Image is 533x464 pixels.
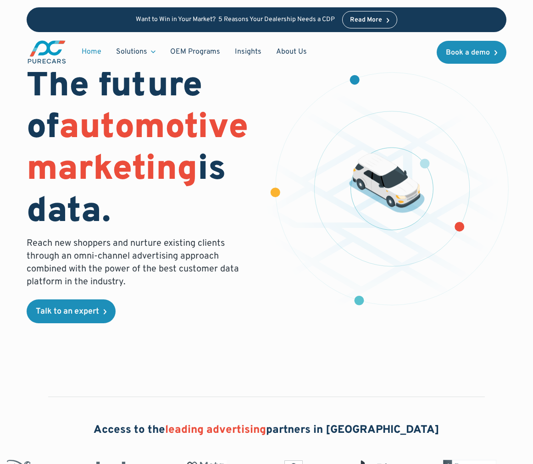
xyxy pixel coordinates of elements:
[27,299,116,323] a: Talk to an expert
[446,49,490,56] div: Book a demo
[74,43,109,61] a: Home
[228,43,269,61] a: Insights
[342,11,397,28] a: Read More
[349,154,425,213] img: illustration of a vehicle
[27,66,255,233] h1: The future of is data.
[136,16,335,24] p: Want to Win in Your Market? 5 Reasons Your Dealership Needs a CDP
[269,43,314,61] a: About Us
[27,106,248,192] span: automotive marketing
[94,423,439,438] h2: Access to the partners in [GEOGRAPHIC_DATA]
[437,41,506,64] a: Book a demo
[163,43,228,61] a: OEM Programs
[27,237,255,288] p: Reach new shoppers and nurture existing clients through an omni-channel advertising approach comb...
[109,43,163,61] div: Solutions
[116,47,147,57] div: Solutions
[27,39,67,65] img: purecars logo
[165,423,266,437] span: leading advertising
[27,39,67,65] a: main
[36,308,99,316] div: Talk to an expert
[350,17,382,23] div: Read More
